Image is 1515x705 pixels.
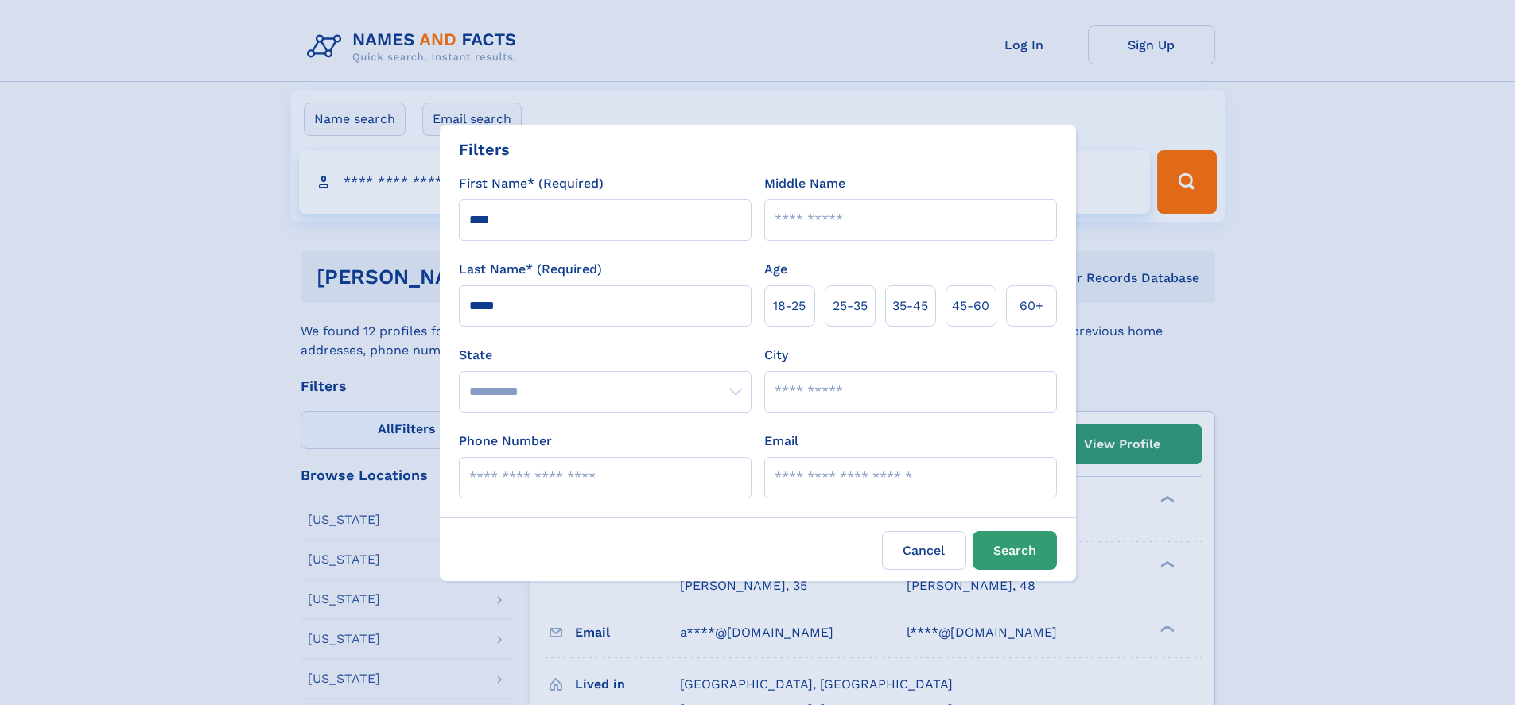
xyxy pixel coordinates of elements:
label: First Name* (Required) [459,174,604,193]
div: Filters [459,138,510,161]
label: Phone Number [459,432,552,451]
label: Age [764,260,787,279]
label: City [764,346,788,365]
span: 60+ [1020,296,1043,316]
label: Cancel [882,531,966,570]
span: 18‑25 [773,296,806,316]
span: 25‑35 [833,296,868,316]
span: 45‑60 [952,296,989,316]
label: Last Name* (Required) [459,260,602,279]
button: Search [973,531,1057,570]
label: State [459,346,752,365]
span: 35‑45 [892,296,928,316]
label: Middle Name [764,174,845,193]
label: Email [764,432,798,451]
